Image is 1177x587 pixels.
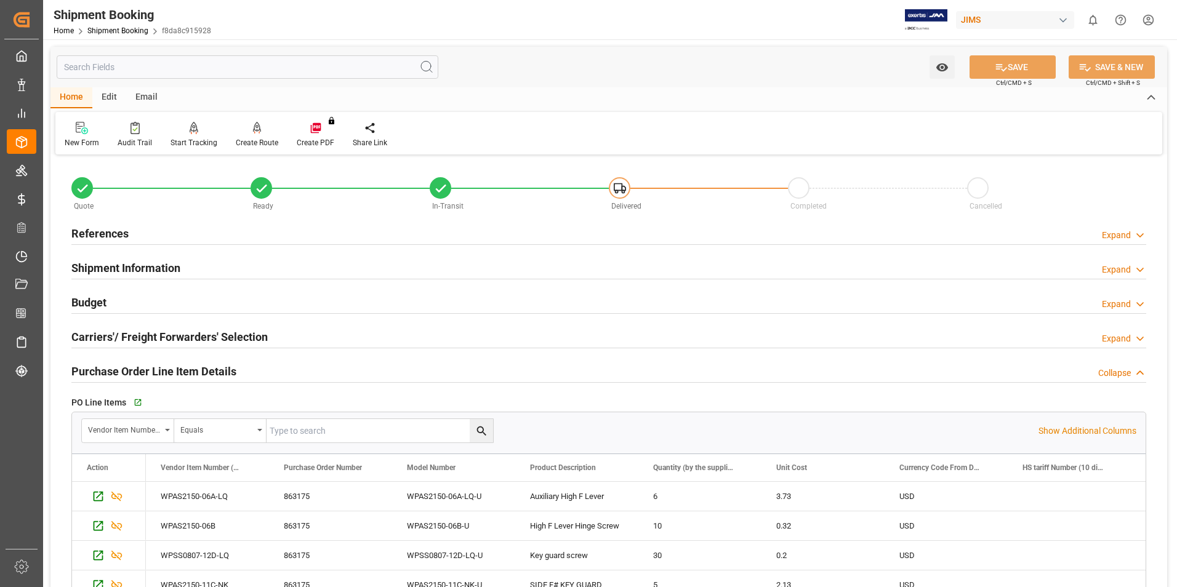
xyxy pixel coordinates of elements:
[432,202,464,210] span: In-Transit
[1102,263,1131,276] div: Expand
[905,9,947,31] img: Exertis%20JAM%20-%20Email%20Logo.jpg_1722504956.jpg
[50,87,92,108] div: Home
[54,26,74,35] a: Home
[515,511,638,540] div: High F Lever Hinge Screw
[353,137,387,148] div: Share Link
[1038,425,1136,437] p: Show Additional Columns
[253,202,273,210] span: Ready
[996,78,1032,87] span: Ctrl/CMD + S
[1069,55,1155,79] button: SAVE & NEW
[71,294,106,311] h2: Budget
[72,482,146,511] div: Press SPACE to select this row.
[87,463,108,472] div: Action
[970,202,1002,210] span: Cancelled
[611,202,641,210] span: Delivered
[267,419,493,442] input: Type to search
[161,463,243,472] span: Vendor Item Number (By The Supplier)
[82,419,174,442] button: open menu
[146,541,269,570] div: WPSS0807-12D-LQ
[761,541,885,570] div: 0.2
[1079,6,1107,34] button: show 0 new notifications
[88,421,161,436] div: Vendor Item Number (By The Supplier)
[392,482,515,511] div: WPAS2150-06A-LQ-U
[407,463,456,472] span: Model Number
[638,482,761,511] div: 6
[269,511,392,540] div: 863175
[530,463,596,472] span: Product Description
[71,363,236,380] h2: Purchase Order Line Item Details
[515,541,638,570] div: Key guard screw
[236,137,278,148] div: Create Route
[1098,367,1131,380] div: Collapse
[71,396,126,409] span: PO Line Items
[930,55,955,79] button: open menu
[126,87,167,108] div: Email
[1022,463,1105,472] span: HS tariff Number (10 digit classification code)
[171,137,217,148] div: Start Tracking
[87,26,148,35] a: Shipment Booking
[1102,229,1131,242] div: Expand
[146,482,269,511] div: WPAS2150-06A-LQ
[54,6,211,24] div: Shipment Booking
[180,421,253,436] div: Equals
[269,541,392,570] div: 863175
[74,202,94,210] span: Quote
[970,55,1056,79] button: SAVE
[885,511,1008,540] div: USD
[269,482,392,511] div: 863175
[761,482,885,511] div: 3.73
[1102,298,1131,311] div: Expand
[653,463,736,472] span: Quantity (by the supplier)
[1086,78,1140,87] span: Ctrl/CMD + Shift + S
[776,463,807,472] span: Unit Cost
[885,541,1008,570] div: USD
[146,511,269,540] div: WPAS2150-06B
[65,137,99,148] div: New Form
[515,482,638,511] div: Auxiliary High F Lever
[57,55,438,79] input: Search Fields
[118,137,152,148] div: Audit Trail
[92,87,126,108] div: Edit
[761,511,885,540] div: 0.32
[1107,6,1135,34] button: Help Center
[174,419,267,442] button: open menu
[71,329,268,345] h2: Carriers'/ Freight Forwarders' Selection
[392,541,515,570] div: WPSS0807-12D-LQ-U
[392,511,515,540] div: WPAS2150-06B-U
[899,463,982,472] span: Currency Code From Detail
[71,225,129,242] h2: References
[71,260,180,276] h2: Shipment Information
[956,11,1074,29] div: JIMS
[1102,332,1131,345] div: Expand
[638,511,761,540] div: 10
[72,511,146,541] div: Press SPACE to select this row.
[638,541,761,570] div: 30
[885,482,1008,511] div: USD
[956,8,1079,31] button: JIMS
[284,463,362,472] span: Purchase Order Number
[790,202,827,210] span: Completed
[72,541,146,570] div: Press SPACE to select this row.
[470,419,493,442] button: search button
